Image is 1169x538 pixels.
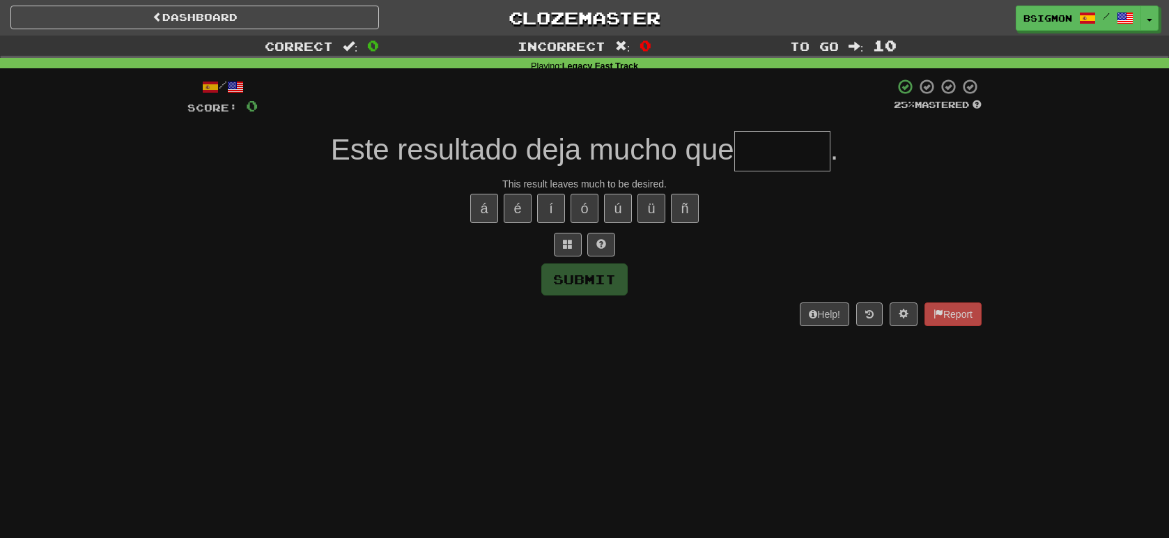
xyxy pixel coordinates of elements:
span: To go [790,39,839,53]
button: Submit [541,263,628,295]
span: : [849,40,864,52]
span: 0 [367,37,379,54]
button: ú [604,194,632,223]
a: Dashboard [10,6,379,29]
span: bsigmon [1023,12,1072,24]
strong: Legacy Fast Track [562,61,638,71]
button: é [504,194,532,223]
button: í [537,194,565,223]
span: / [1103,11,1110,21]
button: ñ [671,194,699,223]
button: Single letter hint - you only get 1 per sentence and score half the points! alt+h [587,233,615,256]
span: Score: [187,102,238,114]
span: 25 % [894,99,915,110]
span: Correct [265,39,333,53]
span: 0 [640,37,651,54]
span: : [343,40,358,52]
div: This result leaves much to be desired. [187,177,982,191]
div: / [187,78,258,95]
span: 10 [873,37,897,54]
span: . [830,133,839,166]
button: Round history (alt+y) [856,302,883,326]
div: Mastered [894,99,982,112]
a: Clozemaster [400,6,768,30]
button: ü [637,194,665,223]
button: Help! [800,302,849,326]
button: Switch sentence to multiple choice alt+p [554,233,582,256]
button: Report [924,302,982,326]
button: á [470,194,498,223]
button: ó [571,194,598,223]
a: bsigmon / [1016,6,1141,31]
span: Incorrect [518,39,605,53]
span: : [615,40,630,52]
span: 0 [246,97,258,114]
span: Este resultado deja mucho que [331,133,734,166]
